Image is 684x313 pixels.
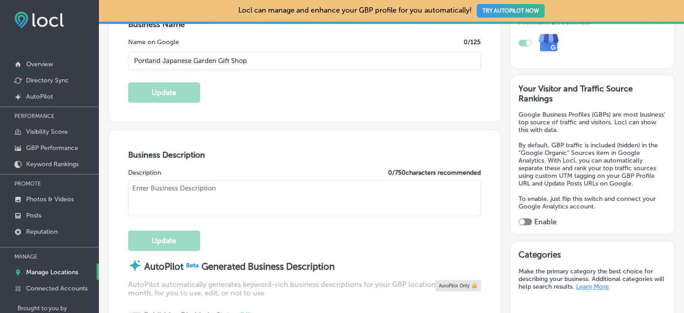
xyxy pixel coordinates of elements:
[519,84,666,104] h3: Your Visitor and Traffic Source Rankings
[26,228,58,236] p: Reputation
[26,195,74,203] p: Photos & Videos
[477,4,545,18] button: TRY AUTOPILOT NOW
[464,38,481,46] label: 0 /125
[519,111,666,134] p: Google Business Profiles (GBPs) are most business' top source of traffic and visitors. Locl can s...
[26,212,41,219] p: Posts
[26,285,88,292] p: Connected Accounts
[18,305,99,312] p: Brought to you by
[519,195,666,210] p: To enable, just flip this switch and connect your Google Analytics account.
[26,160,79,168] p: Keyword Rankings
[26,77,69,84] p: Directory Sync
[183,261,201,269] img: Beta
[128,38,179,46] label: Name on Google
[519,141,666,187] p: By default, GBP traffic is included (hidden) in the "Google Organic" Sources item in Google Analy...
[128,169,161,177] label: Description
[519,268,666,290] p: Make the primary category the best choice for describing your business. Additional categories wil...
[128,259,142,272] img: autopilot-icon
[128,150,481,160] h3: Business Description
[128,231,200,251] button: Update
[144,261,335,272] strong: AutoPilot Generated Business Description
[128,19,481,29] h3: Business Name
[26,144,78,152] p: GBP Performance
[388,169,481,177] label: 0 / 750 characters recommended
[128,82,200,103] button: Update
[534,218,557,226] label: Enable
[26,268,78,276] p: Manage Locations
[26,128,68,136] p: Visibility Score
[128,52,481,70] input: Enter Location Name
[14,12,64,28] img: fda3e92497d09a02dc62c9cd864e3231.png
[532,26,566,60] img: e7ababfa220611ac49bdb491a11684a6.png
[26,93,53,100] p: AutoPilot
[519,249,666,263] h3: Categories
[26,60,53,68] p: Overview
[576,283,609,290] a: Learn More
